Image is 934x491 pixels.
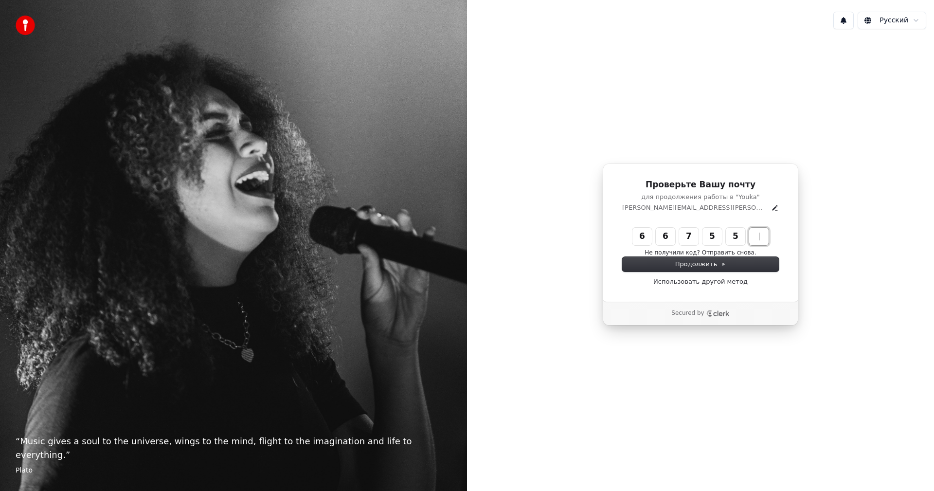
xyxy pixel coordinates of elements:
p: [PERSON_NAME][EMAIL_ADDRESS][PERSON_NAME][DOMAIN_NAME] [622,203,767,212]
button: Не получили код? Отправить снова. [645,249,756,257]
p: для продолжения работы в "Youka" [622,193,779,201]
a: Clerk logo [706,310,730,317]
p: “ Music gives a soul to the universe, wings to the mind, flight to the imagination and life to ev... [16,435,451,462]
img: youka [16,16,35,35]
footer: Plato [16,466,451,475]
span: Продолжить [675,260,726,269]
button: Edit [771,204,779,212]
input: Enter verification code [632,228,788,245]
a: Использовать другой метод [653,277,748,286]
button: Продолжить [622,257,779,272]
p: Secured by [671,309,704,317]
h1: Проверьте Вашу почту [622,179,779,191]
